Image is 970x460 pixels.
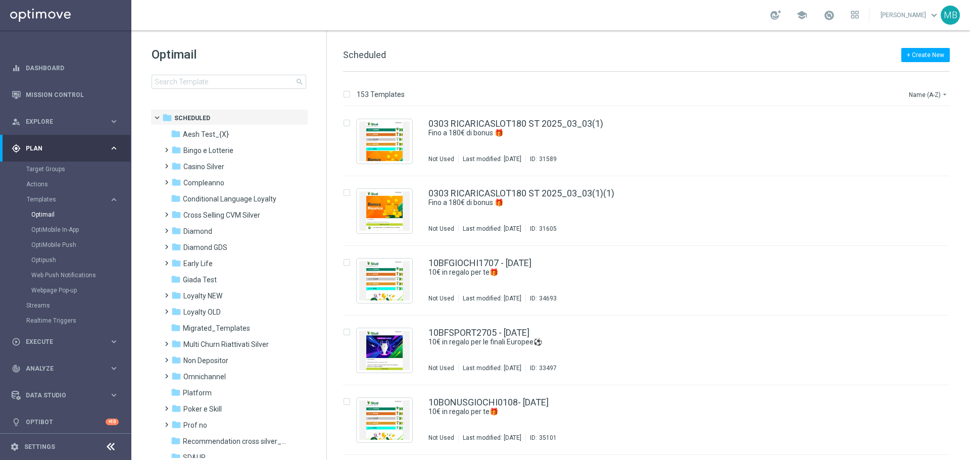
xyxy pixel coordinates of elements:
a: Webpage Pop-up [31,286,105,294]
i: play_circle_outline [12,337,21,346]
i: folder [171,242,181,252]
div: Dashboard [12,55,119,81]
i: person_search [12,117,21,126]
div: Analyze [12,364,109,373]
i: folder [171,226,181,236]
span: Loyalty NEW [183,291,222,300]
button: lightbulb Optibot +10 [11,418,119,426]
button: gps_fixed Plan keyboard_arrow_right [11,144,119,152]
span: Compleanno [183,178,224,187]
span: Early Life [183,259,213,268]
div: Streams [26,298,130,313]
div: ID: [525,434,557,442]
button: equalizer Dashboard [11,64,119,72]
div: 35101 [539,434,557,442]
span: Cross Selling CVM Silver [183,211,260,220]
a: 10BFSPORT2705 - [DATE] [428,328,529,337]
button: person_search Explore keyboard_arrow_right [11,118,119,126]
div: Not Used [428,364,454,372]
div: Optipush [31,252,130,268]
img: 31589.jpeg [359,122,410,161]
p: 153 Templates [357,90,405,99]
a: Optipush [31,256,105,264]
i: gps_fixed [12,144,21,153]
i: folder [171,177,181,187]
a: Dashboard [26,55,119,81]
span: Non Depositor [183,356,228,365]
i: folder [162,113,172,123]
div: Actions [26,177,130,192]
i: keyboard_arrow_right [109,364,119,373]
div: Not Used [428,155,454,163]
img: 31605.jpeg [359,191,410,231]
a: 10BONUSGIOCHI0108- [DATE] [428,398,549,407]
div: Webpage Pop-up [31,283,130,298]
div: Data Studio keyboard_arrow_right [11,391,119,399]
button: Name (A-Z)arrow_drop_down [908,88,950,100]
a: Optibot [26,408,106,435]
div: Target Groups [26,162,130,177]
div: Fino a 180€ di bonus 🎁​ [428,198,906,208]
button: Mission Control [11,91,119,99]
div: Plan [12,144,109,153]
div: Realtime Triggers [26,313,130,328]
span: Analyze [26,366,109,372]
span: Data Studio [26,392,109,398]
a: 0303 RICARICASLOT180 ST 2025_03_03(1) [428,119,603,128]
button: Templates keyboard_arrow_right [26,195,119,203]
div: ID: [525,294,557,302]
i: folder [171,258,181,268]
a: 10€ in regalo per le finali Europee⚽ [428,337,883,347]
div: Press SPACE to select this row. [333,316,968,385]
i: arrow_drop_down [941,90,949,98]
div: MB [941,6,960,25]
div: Mission Control [12,81,119,108]
img: 33497.jpeg [359,331,410,370]
a: Web Push Notifications [31,271,105,279]
i: folder [171,145,181,155]
span: Loyalty OLD [183,308,221,317]
div: 10€ in regalo per te🎁 [428,268,906,277]
a: Realtime Triggers [26,317,105,325]
img: 34693.jpeg [359,261,410,300]
div: Not Used [428,294,454,302]
span: Recommendation cross silver_{X} [183,437,287,446]
i: folder [171,210,181,220]
span: Multi Churn Riattivati Silver [183,340,269,349]
div: Fino a 180€ di bonus 🎁​ [428,128,906,138]
div: Last modified: [DATE] [459,294,525,302]
a: Streams [26,301,105,310]
i: folder [171,420,181,430]
span: Bingo e Lotterie [183,146,233,155]
button: track_changes Analyze keyboard_arrow_right [11,365,119,373]
div: Press SPACE to select this row. [333,246,968,316]
i: keyboard_arrow_right [109,195,119,205]
div: ID: [525,225,557,233]
span: Templates [27,196,99,202]
div: OptiMobile Push [31,237,130,252]
i: folder [171,274,181,284]
div: 10€ in regalo per te🎁 [428,407,906,417]
button: play_circle_outline Execute keyboard_arrow_right [11,338,119,346]
div: Last modified: [DATE] [459,155,525,163]
i: folder [171,129,181,139]
i: folder [171,403,181,414]
a: 0303 RICARICASLOT180 ST 2025_03_03(1)(1) [428,189,614,198]
span: Diamond [183,227,212,236]
i: folder [171,387,181,397]
div: 34693 [539,294,557,302]
div: Press SPACE to select this row. [333,385,968,455]
div: +10 [106,419,119,425]
i: keyboard_arrow_right [109,143,119,153]
div: Explore [12,117,109,126]
a: 10BFGIOCHI1707 - [DATE] [428,259,531,268]
div: Web Push Notifications [31,268,130,283]
div: Templates [27,196,109,202]
span: Omnichannel [183,372,226,381]
i: equalizer [12,64,21,73]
